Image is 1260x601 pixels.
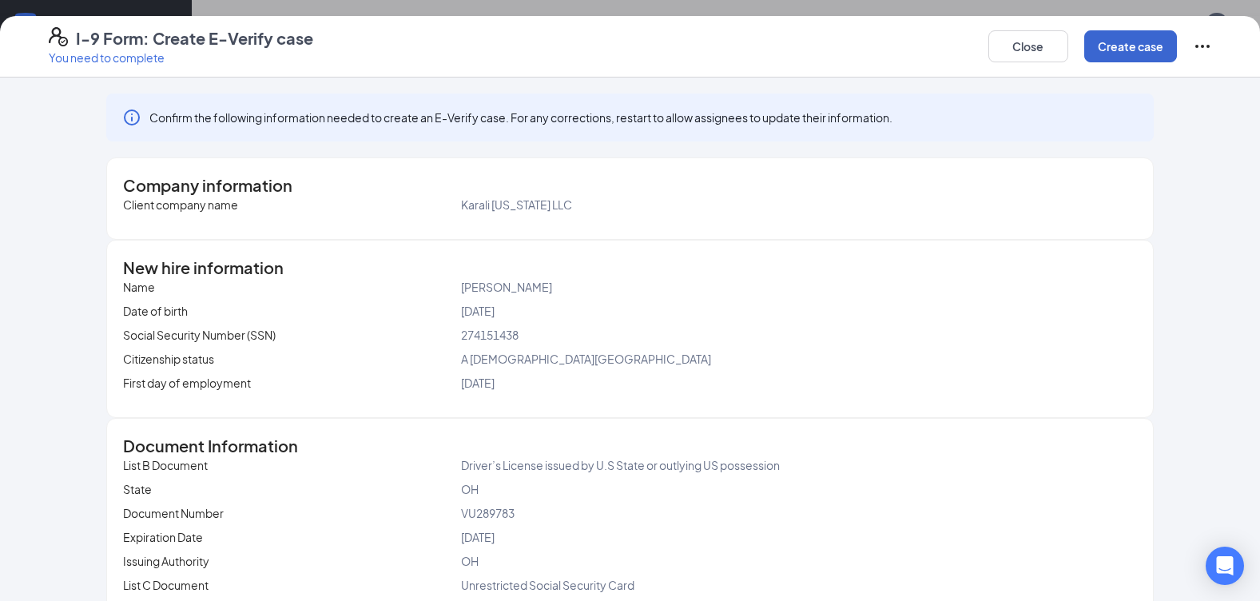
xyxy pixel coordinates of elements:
span: Issuing Authority [123,554,209,568]
span: Date of birth [123,304,188,318]
span: Unrestricted Social Security Card [461,578,634,592]
span: Document Information [123,436,298,456]
span: List C Document [123,578,209,592]
span: Expiration Date [123,530,203,544]
span: Company information [123,175,292,195]
span: [DATE] [461,530,495,544]
span: List B Document [123,458,208,472]
button: Close [988,30,1068,62]
h4: I-9 Form: Create E-Verify case [76,27,313,50]
span: A [DEMOGRAPHIC_DATA][GEOGRAPHIC_DATA] [461,352,711,366]
span: Citizenship status [123,352,214,366]
span: Client company name [123,197,238,212]
svg: Ellipses [1193,37,1212,56]
button: Create case [1084,30,1177,62]
span: State [123,482,152,496]
span: [DATE] [461,304,495,318]
span: OH [461,482,479,496]
span: Karali [US_STATE] LLC [461,197,572,212]
svg: Info [122,108,141,127]
span: OH [461,554,479,568]
span: [DATE] [461,376,495,390]
span: Social Security Number (SSN) [123,328,276,342]
span: [PERSON_NAME] [461,280,552,294]
p: You need to complete [49,50,313,66]
span: Name [123,280,155,294]
span: 274151438 [461,328,519,342]
span: Driver’s License issued by U.S State or outlying US possession [461,458,780,472]
span: Confirm the following information needed to create an E-Verify case. For any corrections, restart... [149,109,892,125]
div: Open Intercom Messenger [1206,547,1244,585]
span: First day of employment [123,376,251,390]
span: New hire information [123,257,284,277]
svg: FormI9EVerifyIcon [49,27,68,46]
span: VU289783 [461,506,515,520]
span: Document Number [123,506,224,520]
